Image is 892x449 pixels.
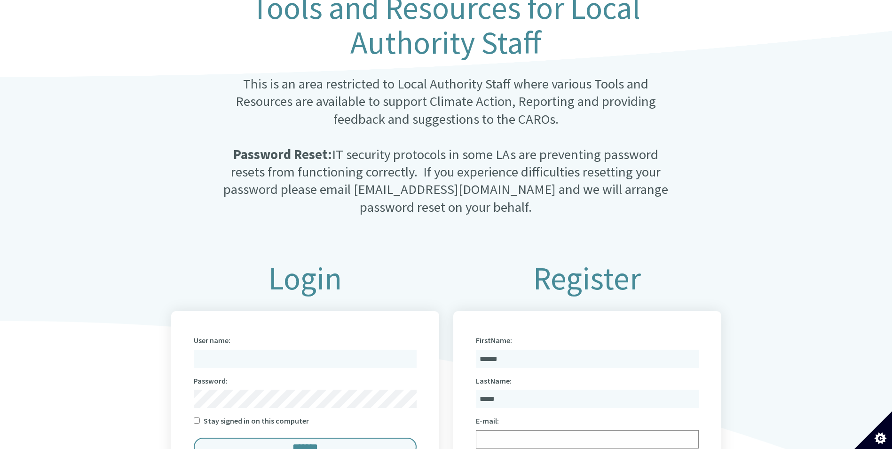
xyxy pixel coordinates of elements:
[233,146,332,163] strong: Password Reset:
[194,374,228,388] label: Password:
[218,75,674,216] p: This is an area restricted to Local Authority Staff where various Tools and Resources are availab...
[476,334,512,347] label: FirstName:
[854,411,892,449] button: Set cookie preferences
[194,334,230,347] label: User name:
[204,414,309,428] label: Stay signed in on this computer
[476,414,499,428] label: E-mail:
[453,261,721,296] h1: Register
[171,261,439,296] h1: Login
[476,374,512,388] label: LastName:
